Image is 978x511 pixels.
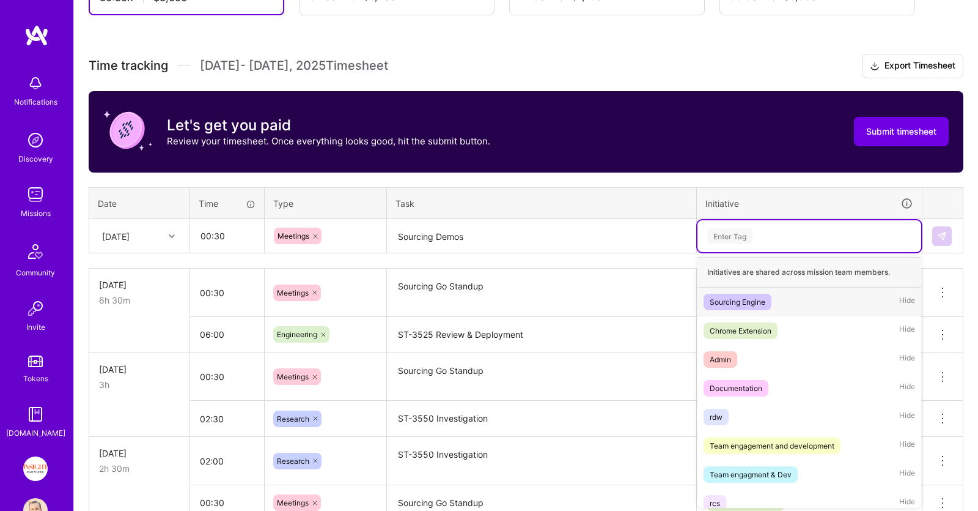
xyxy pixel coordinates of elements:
[862,54,963,78] button: Export Timesheet
[937,231,947,241] img: Submit
[710,324,771,337] div: Chrome Extension
[710,439,834,452] div: Team engagement and development
[388,318,695,352] textarea: ST-3525 Review & Deployment
[23,128,48,152] img: discovery
[190,318,264,351] input: HH:MM
[190,403,264,435] input: HH:MM
[899,351,915,368] span: Hide
[26,321,45,334] div: Invite
[899,323,915,339] span: Hide
[265,187,387,219] th: Type
[705,196,913,211] div: Initiative
[388,354,695,400] textarea: Sourcing Go Standup
[199,197,256,210] div: Time
[167,116,490,135] h3: Let's get you paid
[18,152,53,165] div: Discovery
[99,462,180,475] div: 2h 30m
[388,402,695,436] textarea: ST-3550 Investigation
[899,409,915,425] span: Hide
[23,457,48,481] img: Insight Partners: Data & AI - Sourcing
[99,294,180,307] div: 6h 30m
[190,445,264,477] input: HH:MM
[28,356,43,367] img: tokens
[707,226,752,245] div: Enter Tag
[99,378,180,391] div: 3h
[278,231,309,241] span: Meetings
[21,207,51,220] div: Missions
[277,498,309,507] span: Meetings
[277,372,309,381] span: Meetings
[710,353,731,366] div: Admin
[870,60,880,73] i: icon Download
[200,58,388,73] span: [DATE] - [DATE] , 2025 Timesheet
[710,296,765,308] div: Sourcing Engine
[89,58,168,73] span: Time tracking
[191,220,263,252] input: HH:MM
[899,294,915,310] span: Hide
[23,71,48,95] img: bell
[23,182,48,207] img: teamwork
[697,257,921,288] div: Initiatives are shared across mission team members.
[103,106,152,155] img: coin
[23,296,48,321] img: Invite
[24,24,49,47] img: logo
[277,288,309,297] span: Meetings
[6,427,65,439] div: [DOMAIN_NAME]
[190,360,264,393] input: HH:MM
[387,187,697,219] th: Task
[899,438,915,454] span: Hide
[16,266,55,279] div: Community
[710,497,720,510] div: rcs
[866,125,936,138] span: Submit timesheet
[23,402,48,427] img: guide book
[388,220,695,253] textarea: Sourcing Demos
[190,277,264,309] input: HH:MM
[710,382,762,395] div: Documentation
[89,187,190,219] th: Date
[167,135,490,147] p: Review your timesheet. Once everything looks good, hit the submit button.
[899,466,915,483] span: Hide
[169,233,175,239] i: icon Chevron
[99,447,180,460] div: [DATE]
[388,270,695,316] textarea: Sourcing Go Standup
[710,411,722,423] div: rdw
[277,330,317,339] span: Engineering
[277,457,309,466] span: Research
[20,457,51,481] a: Insight Partners: Data & AI - Sourcing
[23,372,48,385] div: Tokens
[21,237,50,266] img: Community
[99,363,180,376] div: [DATE]
[99,278,180,291] div: [DATE]
[102,229,130,242] div: [DATE]
[388,438,695,484] textarea: ST-3550 Investigation
[710,468,792,481] div: Team engagment & Dev
[854,117,949,146] button: Submit timesheet
[899,380,915,397] span: Hide
[277,414,309,423] span: Research
[14,95,57,108] div: Notifications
